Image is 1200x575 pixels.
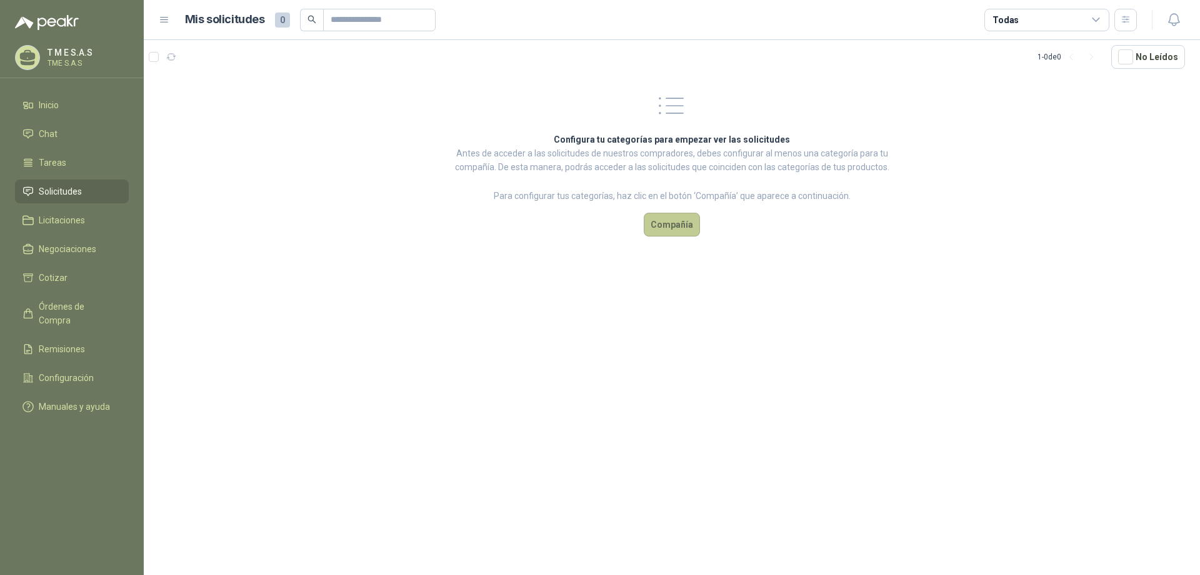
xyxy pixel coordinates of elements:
a: Configuración [15,366,129,390]
span: Órdenes de Compra [39,300,117,327]
a: Órdenes de Compra [15,295,129,332]
span: search [307,15,316,24]
span: Manuales y ayuda [39,400,110,414]
span: Chat [39,127,57,141]
span: Inicio [39,98,59,112]
div: Todas [992,13,1019,27]
p: Antes de acceder a las solicitudes de nuestros compradores, debes configurar al menos una categor... [454,146,890,174]
a: Solicitudes [15,180,129,203]
a: Licitaciones [15,208,129,232]
a: Manuales y ayuda [15,395,129,419]
p: Para configurar tus categorías, haz clic en el botón ‘Compañía’ que aparece a continuación. [454,189,890,203]
span: Negociaciones [39,242,96,256]
a: Tareas [15,151,129,175]
div: 1 - 0 de 0 [1037,47,1101,67]
span: Tareas [39,156,66,170]
a: Negociaciones [15,237,129,261]
span: Cotizar [39,271,67,285]
img: Logo peakr [15,15,79,30]
span: Remisiones [39,342,85,356]
p: T M E S.A.S [47,48,126,57]
h2: Configura tu categorías para empezar ver las solicitudes [454,133,890,146]
span: Solicitudes [39,185,82,198]
button: No Leídos [1111,45,1185,69]
a: Inicio [15,93,129,117]
span: Licitaciones [39,213,85,227]
h1: Mis solicitudes [185,11,265,29]
span: 0 [275,13,290,28]
a: Chat [15,122,129,146]
a: Remisiones [15,337,129,361]
a: Cotizar [15,266,129,290]
button: Compañía [644,213,700,237]
span: Configuración [39,371,94,385]
p: TME S.A.S [47,59,126,67]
